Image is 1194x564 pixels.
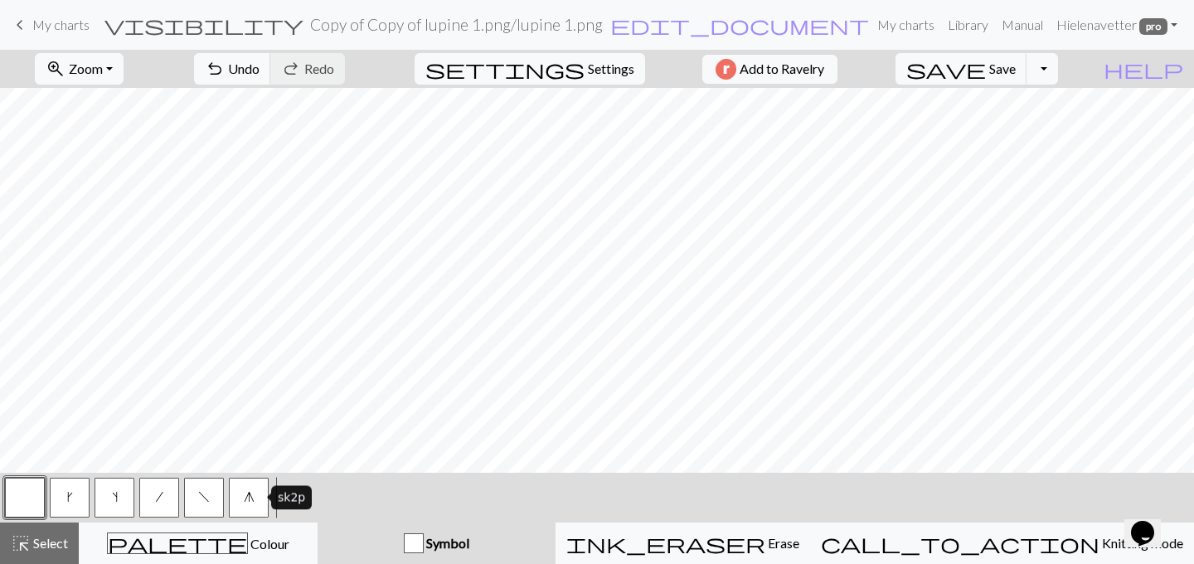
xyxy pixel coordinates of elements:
[248,536,289,552] span: Colour
[310,15,603,34] h2: Copy of Copy of lupine 1.png / lupine 1.png
[740,59,824,80] span: Add to Ravelry
[50,478,90,518] button: k
[10,13,30,36] span: keyboard_arrow_left
[205,57,225,80] span: undo
[67,490,73,503] span: right leaning increase
[229,478,269,518] button: g
[895,53,1027,85] button: Save
[318,523,556,564] button: Symbol
[104,13,303,36] span: visibility
[1124,498,1177,547] iframe: chat widget
[11,532,31,555] span: highlight_alt
[1050,8,1184,41] a: Hielenavetter pro
[10,11,90,39] a: My charts
[716,59,736,80] img: Ravelry
[1104,57,1183,80] span: help
[1099,535,1183,551] span: Knitting mode
[566,532,765,555] span: ink_eraser
[415,53,645,85] button: SettingsSettings
[184,478,224,518] button: f
[112,490,118,503] span: increase one left leaning
[32,17,90,32] span: My charts
[425,57,585,80] span: settings
[31,535,68,551] span: Select
[821,532,1099,555] span: call_to_action
[989,61,1016,76] span: Save
[425,59,585,79] i: Settings
[95,478,134,518] button: s
[46,57,66,80] span: zoom_in
[610,13,869,36] span: edit_document
[941,8,995,41] a: Library
[156,490,163,503] span: right leaning decrease
[108,532,247,555] span: palette
[871,8,941,41] a: My charts
[35,53,124,85] button: Zoom
[79,523,318,564] button: Colour
[194,53,271,85] button: Undo
[906,57,986,80] span: save
[995,8,1050,41] a: Manual
[244,490,255,503] span: sk2p
[556,523,810,564] button: Erase
[588,59,634,79] span: Settings
[702,55,837,84] button: Add to Ravelry
[271,486,312,510] div: sk2p
[69,61,103,76] span: Zoom
[765,535,799,551] span: Erase
[424,535,469,551] span: Symbol
[198,490,210,503] span: left leaning decrease
[139,478,179,518] button: /
[1139,18,1167,35] span: pro
[810,523,1194,564] button: Knitting mode
[228,61,260,76] span: Undo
